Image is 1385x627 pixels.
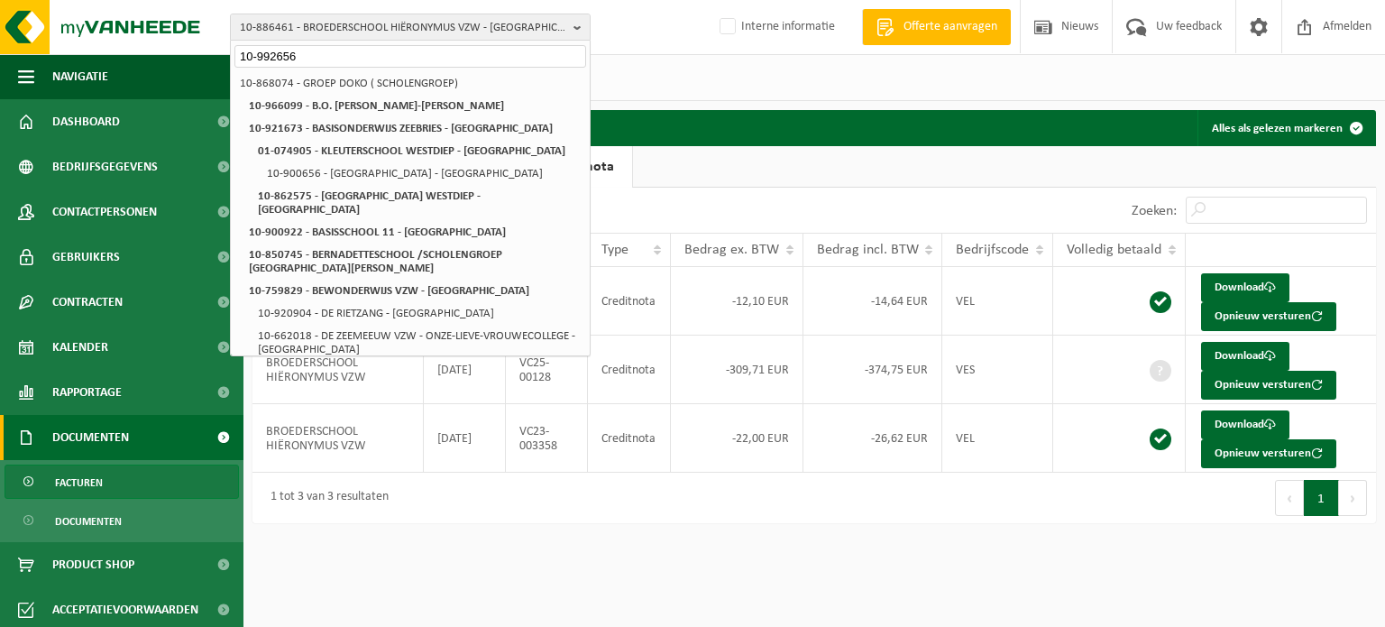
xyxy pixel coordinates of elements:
a: Facturen [5,465,239,499]
span: Volledig betaald [1067,243,1161,257]
td: BROEDERSCHOOL HIËRONYMUS VZW [252,336,424,404]
li: 10-920904 - DE RIETZANG - [GEOGRAPHIC_DATA] [252,302,586,325]
td: -22,00 EUR [671,404,803,473]
span: Gebruikers [52,235,120,280]
li: 10-662018 - DE ZEEMEEUW VZW - ONZE-LIEVE-VROUWECOLLEGE - [GEOGRAPHIC_DATA] [252,325,586,361]
strong: 10-900922 - BASISSCHOOL 11 - [GEOGRAPHIC_DATA] [249,226,506,238]
td: VEL [942,404,1053,473]
td: BROEDERSCHOOL HIËRONYMUS VZW [252,404,424,473]
td: -26,62 EUR [803,404,943,473]
span: Documenten [55,504,122,539]
td: VC23-003358 [506,404,588,473]
strong: 10-862575 - [GEOGRAPHIC_DATA] WESTDIEP - [GEOGRAPHIC_DATA] [258,190,481,216]
span: Kalender [52,325,108,370]
button: Opnieuw versturen [1201,439,1336,468]
button: 1 [1304,480,1339,516]
td: Creditnota [588,404,671,473]
span: Bedrijfscode [956,243,1029,257]
button: Alles als gelezen markeren [1197,110,1374,146]
li: 10-900656 - [GEOGRAPHIC_DATA] - [GEOGRAPHIC_DATA] [261,162,586,185]
span: Bedrag ex. BTW [684,243,779,257]
label: Interne informatie [716,14,835,41]
span: Facturen [55,466,103,500]
td: VC25-00128 [506,336,588,404]
td: [DATE] [424,336,506,404]
li: 10-868074 - GROEP DOKO ( SCHOLENGROEP) [234,72,586,95]
button: 10-886461 - BROEDERSCHOOL HIËRONYMUS VZW - [GEOGRAPHIC_DATA] [230,14,591,41]
td: -12,10 EUR [671,267,803,336]
button: Opnieuw versturen [1201,371,1336,400]
span: Dashboard [52,99,120,144]
span: Offerte aanvragen [899,18,1002,36]
button: Next [1339,480,1367,516]
a: Offerte aanvragen [862,9,1011,45]
a: Download [1201,273,1289,302]
span: Navigatie [52,54,108,99]
strong: 01-074905 - KLEUTERSCHOOL WESTDIEP - [GEOGRAPHIC_DATA] [258,145,565,157]
a: Documenten [5,503,239,538]
span: Type [601,243,628,257]
a: Download [1201,342,1289,371]
strong: 10-759829 - BEWONDERWIJS VZW - [GEOGRAPHIC_DATA] [249,285,529,297]
span: 10-886461 - BROEDERSCHOOL HIËRONYMUS VZW - [GEOGRAPHIC_DATA] [240,14,566,41]
td: Creditnota [588,267,671,336]
td: VES [942,336,1053,404]
td: -14,64 EUR [803,267,943,336]
span: Bedrag incl. BTW [817,243,919,257]
td: Creditnota [588,336,671,404]
span: Rapportage [52,370,122,415]
span: Contactpersonen [52,189,157,235]
span: Product Shop [52,542,134,587]
strong: 10-966099 - B.O. [PERSON_NAME]-[PERSON_NAME] [249,100,504,112]
strong: 10-921673 - BASISONDERWIJS ZEEBRIES - [GEOGRAPHIC_DATA] [249,123,553,134]
strong: 10-850745 - BERNADETTESCHOOL /SCHOLENGROEP [GEOGRAPHIC_DATA][PERSON_NAME] [249,249,502,274]
td: [DATE] [424,404,506,473]
td: VEL [942,267,1053,336]
a: Download [1201,410,1289,439]
button: Opnieuw versturen [1201,302,1336,331]
span: Documenten [52,415,129,460]
input: Zoeken naar gekoppelde vestigingen [234,45,586,68]
span: Contracten [52,280,123,325]
td: -309,71 EUR [671,336,803,404]
label: Zoeken: [1132,204,1177,218]
div: 1 tot 3 van 3 resultaten [261,482,389,514]
span: Bedrijfsgegevens [52,144,158,189]
td: -374,75 EUR [803,336,943,404]
button: Previous [1275,480,1304,516]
